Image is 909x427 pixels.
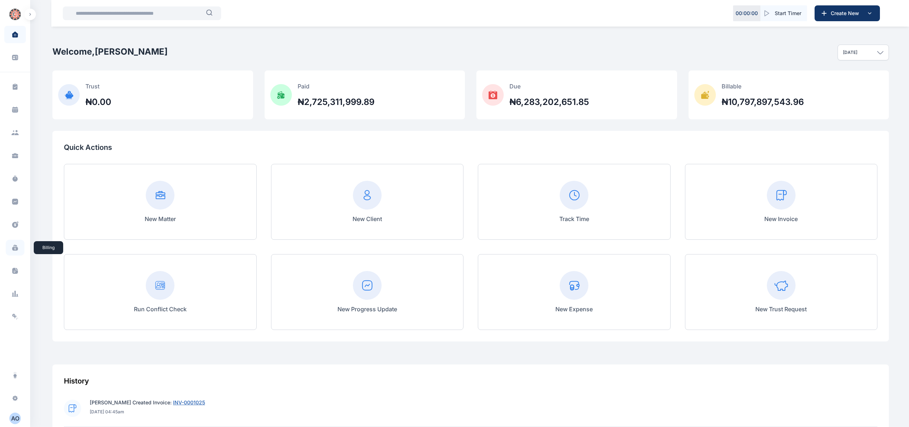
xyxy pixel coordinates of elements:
[298,82,374,91] p: Paid
[90,399,205,406] p: [PERSON_NAME] Created Invoice:
[764,215,798,223] p: New Invoice
[145,215,176,223] p: New Matter
[85,96,111,108] h2: ₦0.00
[298,96,374,108] h2: ₦2,725,311,999.89
[843,50,857,55] p: [DATE]
[509,82,589,91] p: Due
[337,305,397,313] p: New Progress Update
[172,399,205,405] a: INV-0001025
[815,5,880,21] button: Create New
[509,96,589,108] h2: ₦6,283,202,651.85
[755,305,807,313] p: New Trust Request
[90,409,205,415] p: [DATE] 04:45am
[736,10,758,17] p: 00 : 00 : 00
[64,376,877,386] div: History
[85,82,111,91] p: Trust
[828,10,865,17] span: Create New
[760,5,807,21] button: Start Timer
[722,96,804,108] h2: ₦10,797,897,543.96
[559,215,589,223] p: Track Time
[52,46,168,58] h2: Welcome, [PERSON_NAME]
[9,413,21,424] button: AO
[173,399,205,405] span: INV-0001025
[555,305,593,313] p: New Expense
[9,414,21,423] div: A O
[4,413,26,424] button: AO
[775,10,801,17] span: Start Timer
[64,142,877,152] p: Quick Actions
[353,215,382,223] p: New Client
[134,305,187,313] p: Run Conflict Check
[722,82,804,91] p: Billable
